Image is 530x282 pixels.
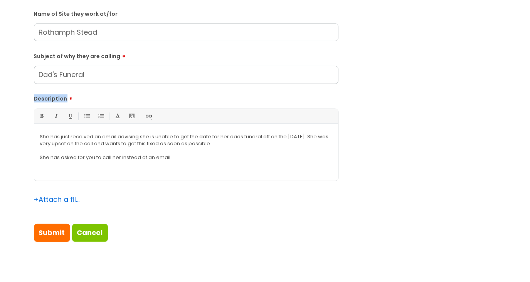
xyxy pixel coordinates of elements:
a: Font Color [113,111,122,121]
p: She has just received an email advising she is unable to get the date for her dads funeral off on... [40,133,332,147]
div: Attach a file [34,193,80,206]
label: Description [34,93,338,102]
a: • Unordered List (Ctrl-Shift-7) [82,111,91,121]
a: Bold (Ctrl-B) [37,111,46,121]
a: 1. Ordered List (Ctrl-Shift-8) [96,111,106,121]
label: Name of Site they work at/for [34,9,338,17]
label: Subject of why they are calling [34,50,338,60]
a: Underline(Ctrl-U) [65,111,75,121]
a: Cancel [72,224,108,242]
input: Submit [34,224,70,242]
p: She has asked for you to call her instead of an email. [40,154,332,161]
a: Back Color [127,111,136,121]
a: Italic (Ctrl-I) [51,111,61,121]
a: Link [143,111,153,121]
